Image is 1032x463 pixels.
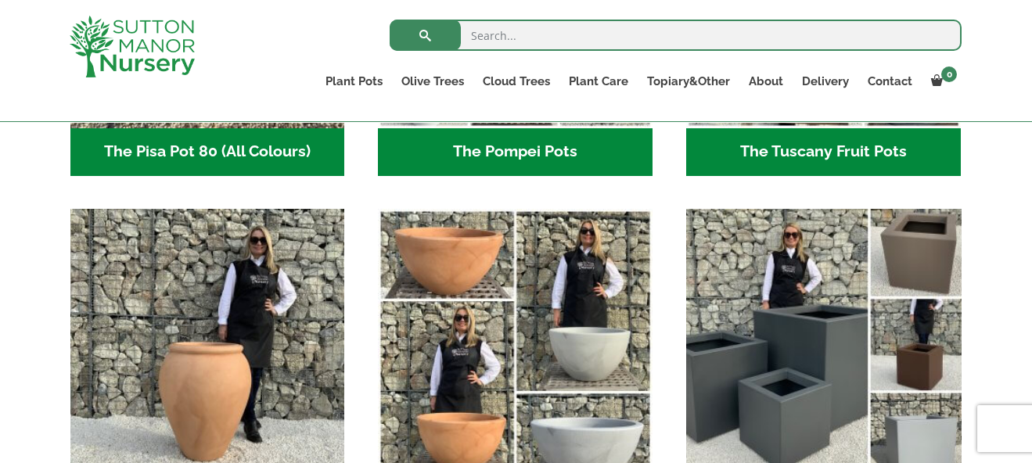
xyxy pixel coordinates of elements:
a: Cloud Trees [473,70,559,92]
img: logo [70,16,195,77]
a: Contact [858,70,922,92]
span: 0 [941,66,957,82]
h2: The Pisa Pot 80 (All Colours) [70,128,345,177]
input: Search... [390,20,962,51]
a: Topiary&Other [638,70,739,92]
a: Plant Pots [316,70,392,92]
h2: The Pompei Pots [378,128,653,177]
h2: The Tuscany Fruit Pots [686,128,961,177]
a: Plant Care [559,70,638,92]
a: 0 [922,70,962,92]
a: About [739,70,793,92]
a: Delivery [793,70,858,92]
a: Olive Trees [392,70,473,92]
